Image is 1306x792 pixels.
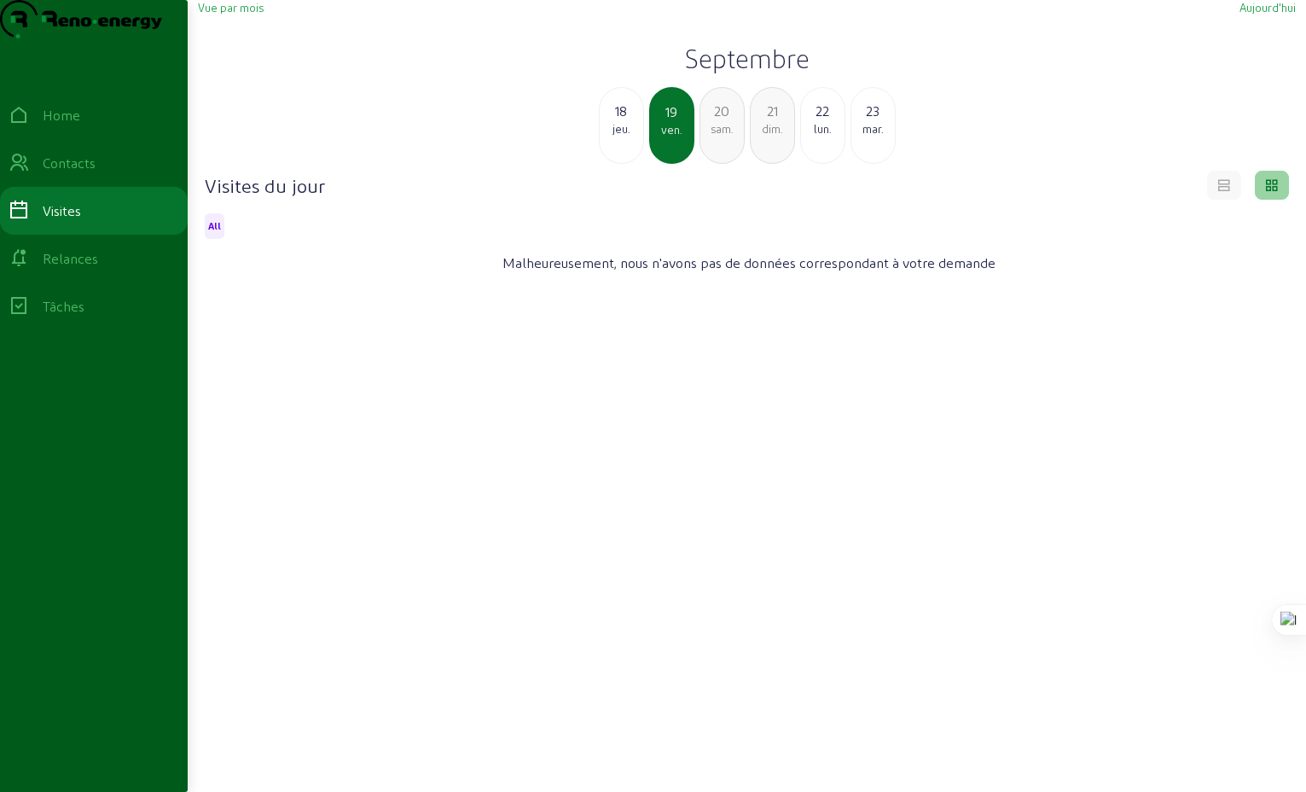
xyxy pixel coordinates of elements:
div: ven. [651,122,693,137]
h2: Septembre [198,43,1296,73]
span: Vue par mois [198,1,264,14]
h4: Visites du jour [205,173,325,197]
div: jeu. [600,121,643,137]
div: 20 [700,101,744,121]
div: 23 [851,101,895,121]
div: lun. [801,121,845,137]
div: dim. [751,121,794,137]
div: Contacts [43,153,96,173]
div: sam. [700,121,744,137]
div: 21 [751,101,794,121]
span: All [208,220,221,232]
div: Tâches [43,296,84,317]
div: 18 [600,101,643,121]
div: 22 [801,101,845,121]
div: 19 [651,102,693,122]
div: Relances [43,248,98,269]
div: Visites [43,201,81,221]
span: Aujourd'hui [1239,1,1296,14]
span: Malheureusement, nous n'avons pas de données correspondant à votre demande [502,253,995,273]
div: mar. [851,121,895,137]
div: Home [43,105,80,125]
